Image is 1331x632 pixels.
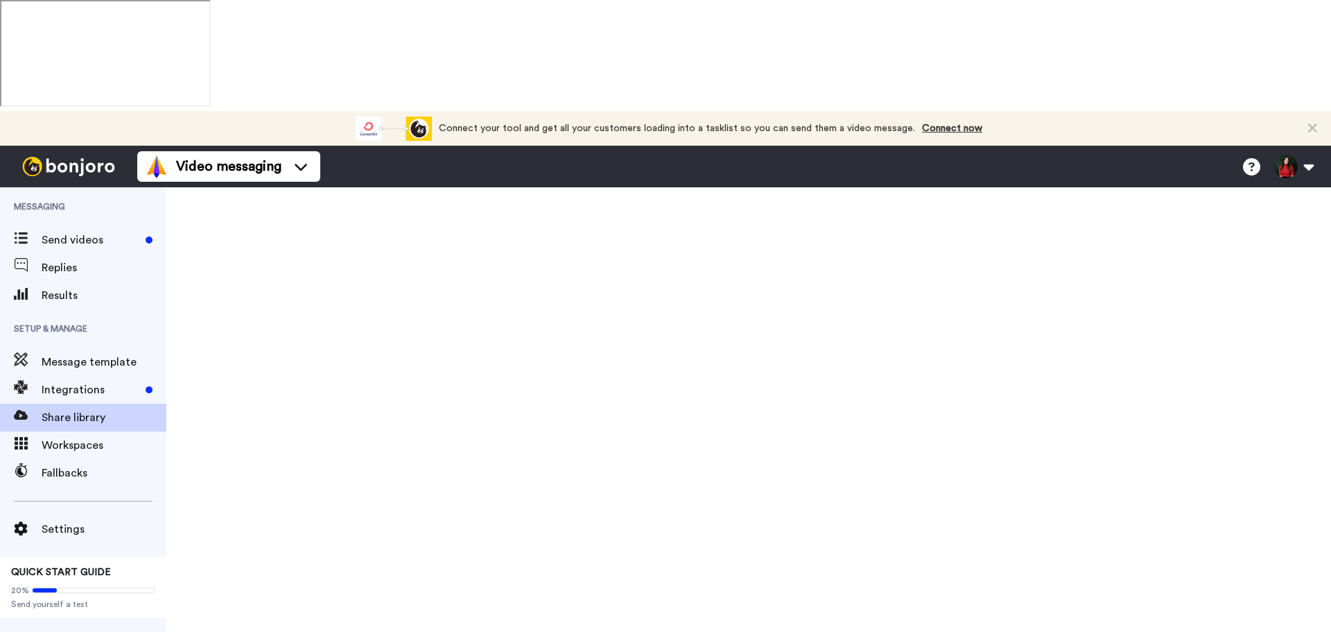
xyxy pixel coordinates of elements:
[922,123,982,133] a: Connect now
[17,157,121,176] img: bj-logo-header-white.svg
[11,599,155,610] span: Send yourself a test
[42,465,166,481] span: Fallbacks
[439,123,915,133] span: Connect your tool and get all your customers loading into a tasklist so you can send them a video...
[11,585,29,596] span: 20%
[146,155,168,178] img: vm-color.svg
[176,157,281,176] span: Video messaging
[42,521,166,538] span: Settings
[42,382,140,398] span: Integrations
[42,354,166,370] span: Message template
[42,259,166,276] span: Replies
[11,567,111,577] span: QUICK START GUIDE
[356,117,432,141] div: animation
[42,409,166,426] span: Share library
[42,437,166,454] span: Workspaces
[42,287,166,304] span: Results
[42,232,140,248] span: Send videos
